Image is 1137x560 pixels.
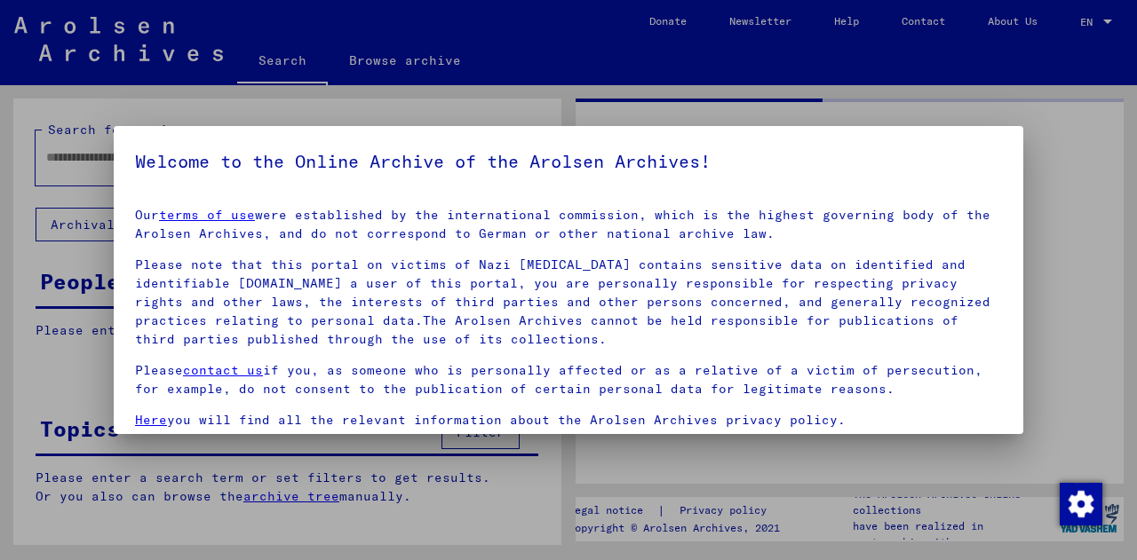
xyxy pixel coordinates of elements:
p: Please if you, as someone who is personally affected or as a relative of a victim of persecution,... [135,361,1002,398]
p: you will find all the relevant information about the Arolsen Archives privacy policy. [135,411,1002,430]
img: Change consent [1060,483,1102,525]
p: Please note that this portal on victims of Nazi [MEDICAL_DATA] contains sensitive data on identif... [135,256,1002,349]
h5: Welcome to the Online Archive of the Arolsen Archives! [135,147,1002,176]
a: Here [135,412,167,428]
a: contact us [183,362,263,378]
p: Our were established by the international commission, which is the highest governing body of the ... [135,206,1002,243]
a: terms of use [159,207,255,223]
